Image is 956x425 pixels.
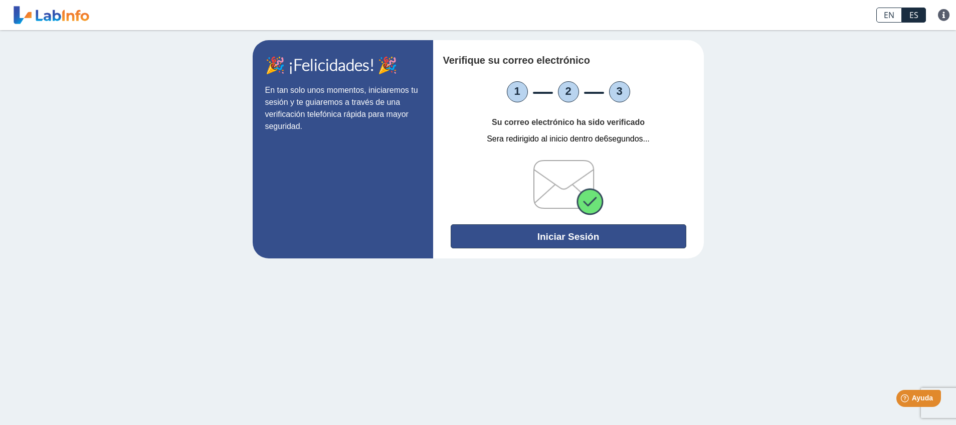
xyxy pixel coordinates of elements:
h1: 🎉 ¡Felicidades! 🎉 [265,55,421,74]
span: segundos... [608,134,649,143]
button: Iniciar Sesión [451,224,686,248]
h4: Su correo electrónico ha sido verificado [451,117,686,127]
p: 6 [451,133,686,145]
li: 3 [609,81,630,102]
h4: Verifique su correo electrónico [443,54,637,66]
a: EN [876,8,902,23]
li: 1 [507,81,528,102]
a: ES [902,8,926,23]
img: verifiedEmail.png [533,160,604,215]
p: En tan solo unos momentos, iniciaremos tu sesión y te guiaremos a través de una verificación tele... [265,84,421,132]
span: Sera redirigido al inicio dentro de [487,134,604,143]
li: 2 [558,81,579,102]
iframe: Help widget launcher [867,386,945,414]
